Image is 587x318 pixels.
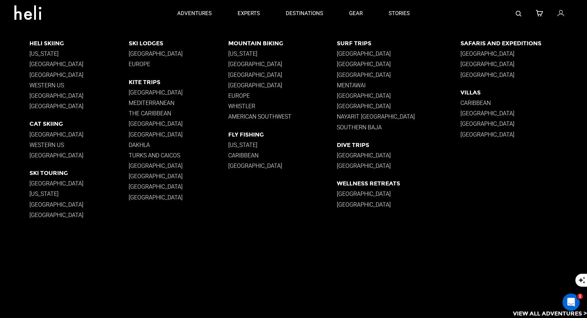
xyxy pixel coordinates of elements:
p: [GEOGRAPHIC_DATA] [337,201,461,208]
p: The Caribbean [129,110,228,117]
p: [GEOGRAPHIC_DATA] [129,173,228,180]
p: [GEOGRAPHIC_DATA] [29,131,129,138]
p: Caribbean [460,100,587,106]
p: Villas [460,89,587,96]
p: [GEOGRAPHIC_DATA] [129,120,228,127]
p: adventures [177,10,212,17]
p: [GEOGRAPHIC_DATA] [29,61,129,68]
p: [GEOGRAPHIC_DATA] [460,120,587,127]
p: [US_STATE] [29,190,129,197]
p: [GEOGRAPHIC_DATA] [337,152,461,159]
p: Mountain Biking [228,40,337,47]
p: [US_STATE] [228,50,337,57]
p: [GEOGRAPHIC_DATA] [129,183,228,190]
p: Turks and Caicos [129,152,228,159]
p: Western US [29,142,129,148]
p: American Southwest [228,113,337,120]
p: [US_STATE] [29,50,129,57]
p: Mediterranean [129,100,228,106]
p: Safaris and Expeditions [460,40,587,47]
p: [GEOGRAPHIC_DATA] [337,61,461,68]
p: [GEOGRAPHIC_DATA] [29,201,129,208]
p: [GEOGRAPHIC_DATA] [129,50,228,57]
p: [GEOGRAPHIC_DATA] [337,103,461,110]
p: Cat Skiing [29,120,129,127]
p: Heli Skiing [29,40,129,47]
p: [GEOGRAPHIC_DATA] [228,82,337,89]
p: [GEOGRAPHIC_DATA] [460,61,587,68]
p: Ski Lodges [129,40,228,47]
p: Whistler [228,103,337,110]
p: Caribbean [228,152,337,159]
p: View All Adventures > [513,310,587,318]
p: Dive Trips [337,142,461,148]
p: experts [238,10,260,17]
p: Wellness Retreats [337,180,461,187]
p: [GEOGRAPHIC_DATA] [129,131,228,138]
p: [GEOGRAPHIC_DATA] [129,194,228,201]
p: [GEOGRAPHIC_DATA] [29,103,129,110]
p: [GEOGRAPHIC_DATA] [337,190,461,197]
p: [GEOGRAPHIC_DATA] [228,61,337,68]
p: [GEOGRAPHIC_DATA] [337,50,461,57]
p: [GEOGRAPHIC_DATA] [337,92,461,99]
p: Ski Touring [29,170,129,176]
p: [GEOGRAPHIC_DATA] [337,162,461,169]
p: [GEOGRAPHIC_DATA] [29,92,129,99]
p: [GEOGRAPHIC_DATA] [228,162,337,169]
p: [GEOGRAPHIC_DATA] [29,152,129,159]
p: [GEOGRAPHIC_DATA] [29,212,129,218]
p: Southern Baja [337,124,461,131]
p: [GEOGRAPHIC_DATA] [29,180,129,187]
p: Europe [129,61,228,68]
p: Western US [29,82,129,89]
p: [GEOGRAPHIC_DATA] [29,72,129,78]
p: [GEOGRAPHIC_DATA] [460,131,587,138]
p: [GEOGRAPHIC_DATA] [460,110,587,117]
p: Dakhla [129,142,228,148]
p: [US_STATE] [228,142,337,148]
img: search-bar-icon.svg [516,11,522,17]
p: [GEOGRAPHIC_DATA] [460,72,587,78]
p: Mentawai [337,82,461,89]
p: [GEOGRAPHIC_DATA] [129,89,228,96]
p: [GEOGRAPHIC_DATA] [228,72,337,78]
p: [GEOGRAPHIC_DATA] [129,162,228,169]
p: [GEOGRAPHIC_DATA] [337,72,461,78]
iframe: Intercom live chat [563,294,580,311]
p: [GEOGRAPHIC_DATA] [460,50,587,57]
p: destinations [286,10,323,17]
p: Nayarit [GEOGRAPHIC_DATA] [337,113,461,120]
p: Surf Trips [337,40,461,47]
p: Fly Fishing [228,131,337,138]
p: Europe [228,92,337,99]
p: Kite Trips [129,79,228,86]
